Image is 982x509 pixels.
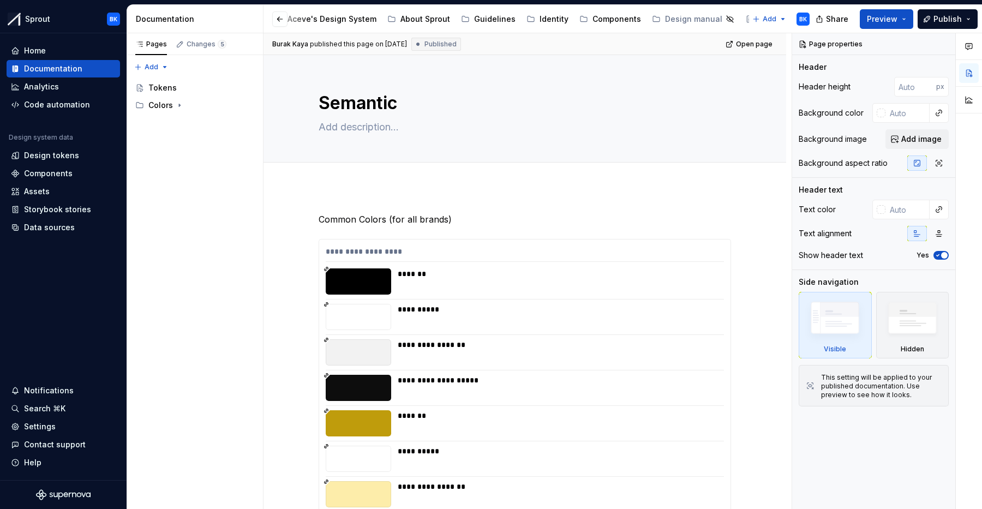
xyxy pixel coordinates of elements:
div: Assets [24,186,50,197]
a: Blog [741,10,792,28]
div: Home [24,45,46,56]
div: Aceve's Design System [288,14,376,25]
div: Hidden [901,345,924,354]
div: Changes [187,40,226,49]
a: Settings [7,418,120,435]
div: Side navigation [799,277,859,288]
div: Tokens [148,82,177,93]
button: Notifications [7,382,120,399]
div: Hidden [876,292,949,358]
div: Search ⌘K [24,403,65,414]
a: Documentation [7,60,120,77]
div: Show header text [799,250,863,261]
span: 5 [218,40,226,49]
button: Add image [885,129,949,149]
div: Help [24,457,41,468]
a: About Sprout [383,10,454,28]
div: published this page on [DATE] [310,40,407,49]
div: Header text [799,184,843,195]
div: Settings [24,421,56,432]
span: Burak Kaya [272,40,308,49]
a: Identity [522,10,573,28]
button: Share [810,9,855,29]
svg: Supernova Logo [36,489,91,500]
div: This setting will be applied to your published documentation. Use preview to see how it looks. [821,373,942,399]
img: b6c2a6ff-03c2-4811-897b-2ef07e5e0e51.png [8,13,21,26]
div: Visible [799,292,872,358]
div: Storybook stories [24,204,91,215]
input: Auto [885,103,930,123]
span: Preview [867,14,897,25]
div: Background color [799,107,864,118]
p: Common Colors (for all brands) [319,213,731,226]
a: Guidelines [457,10,520,28]
div: Pages [135,40,167,49]
input: Auto [885,200,930,219]
div: Header height [799,81,851,92]
div: Components [592,14,641,25]
a: Code automation [7,96,120,113]
span: Open page [736,40,773,49]
div: Text color [799,204,836,215]
div: Analytics [24,81,59,92]
div: BK [799,15,807,23]
div: BK [110,15,117,23]
div: Components [24,168,73,179]
div: Sprout [25,14,50,25]
div: Visible [824,345,846,354]
span: Add image [901,134,942,145]
a: Tokens [131,79,259,97]
a: Data sources [7,219,120,236]
div: Contact support [24,439,86,450]
div: Documentation [136,14,259,25]
div: Header [799,62,827,73]
span: Add [145,63,158,71]
span: Add [763,15,776,23]
div: Page tree [131,79,259,114]
a: Design manual [648,10,739,28]
div: Colors [148,100,173,111]
div: Notifications [24,385,74,396]
div: Data sources [24,222,75,233]
a: Analytics [7,78,120,95]
a: Design tokens [7,147,120,164]
button: Contact support [7,436,120,453]
div: Text alignment [799,228,852,239]
textarea: Semantic [316,90,729,116]
div: Design tokens [24,150,79,161]
button: Help [7,454,120,471]
a: Home [7,42,120,59]
div: Documentation [24,63,82,74]
div: Guidelines [474,14,516,25]
p: px [936,82,944,91]
a: Assets [7,183,120,200]
div: About Sprout [400,14,450,25]
button: Add [749,11,790,27]
button: Publish [918,9,978,29]
div: Design manual [665,14,722,25]
div: Page tree [270,8,747,30]
span: Share [826,14,848,25]
div: Code automation [24,99,90,110]
button: SproutBK [2,7,124,31]
button: Search ⌘K [7,400,120,417]
div: Identity [540,14,568,25]
span: Publish [933,14,962,25]
button: Add [131,59,172,75]
button: Preview [860,9,913,29]
div: Background aspect ratio [799,158,888,169]
a: Storybook stories [7,201,120,218]
span: Published [424,40,457,49]
div: Colors [131,97,259,114]
label: Yes [917,251,929,260]
a: Components [575,10,645,28]
div: Background image [799,134,867,145]
a: Aceve's Design System [270,10,381,28]
input: Auto [894,77,936,97]
a: Components [7,165,120,182]
a: Open page [722,37,777,52]
div: Design system data [9,133,73,142]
